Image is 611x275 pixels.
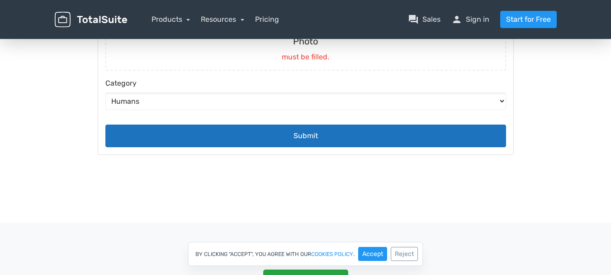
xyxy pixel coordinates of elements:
div: By clicking "Accept", you agree with our . [188,242,423,266]
a: personSign in [451,14,489,25]
a: cookies policy [311,251,353,257]
button: Accept [358,247,387,261]
a: Participate [98,18,306,45]
button: Reject [391,247,418,261]
button: Submit [105,177,506,199]
a: Products [152,15,190,24]
span: question_answer [408,14,419,25]
a: Submissions [305,19,513,45]
label: Category [105,130,506,145]
img: TotalSuite for WordPress [55,12,127,28]
a: Start for Free [500,11,557,28]
a: question_answerSales [408,14,440,25]
a: Pricing [255,14,279,25]
span: person [451,14,462,25]
a: Resources [201,15,244,24]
